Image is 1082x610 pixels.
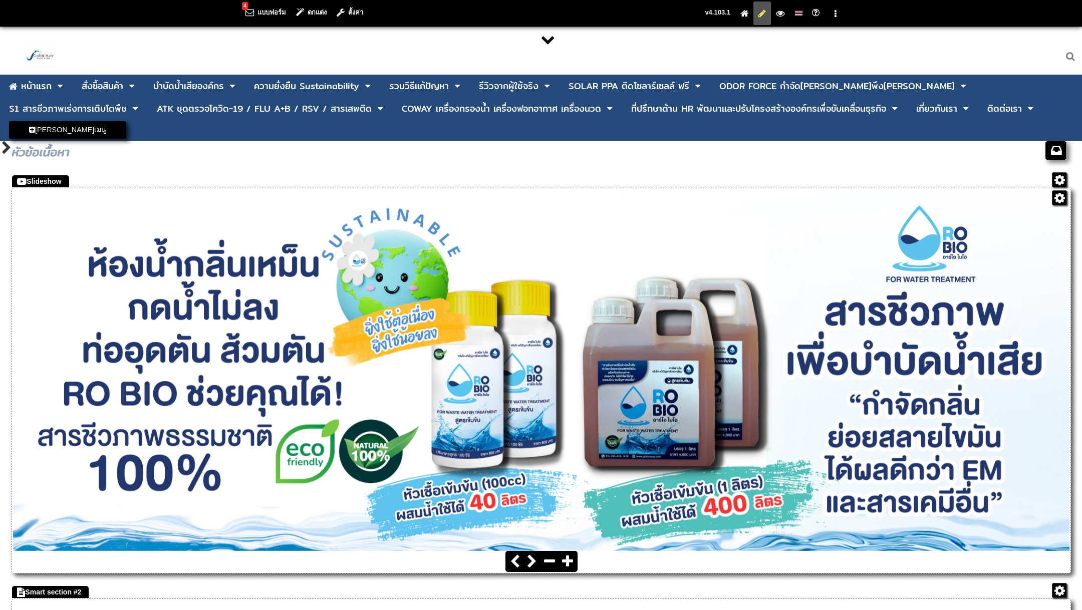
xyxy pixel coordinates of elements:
a: ติดต่อเรา [987,99,1022,118]
a: บําบัดน้ำเสียองค์กร [153,77,224,96]
a: ที่ปรึกษาด้าน HR พัฒนาและปรับโครงสร้างองค์กรเพื่อขับเคลื่อนธุรกิจ [631,99,886,118]
li: ลากเพื่อย้ายตำแหน่ง [471,77,558,96]
div: ที่ปรึกษาด้าน HR พัฒนาและปรับโครงสร้างองค์กรเพื่อขับเคลื่อนธุรกิจ [631,104,886,113]
a: ไปยังหน้าแรก [740,10,748,17]
div: ติดต่อเรา [987,104,1022,113]
a: ATK ชุดตรวจโควิด-19 / FLU A+B / RSV / สารเสพติด [157,99,372,118]
span: คลิกเพื่อแสดงเมนูระดับ 2 [889,101,901,117]
li: ลากเพื่อย้ายตำแหน่ง [146,77,243,96]
a: เกี่ยวกับเรา [916,99,957,118]
div: สั่งซื้อสินค้า [82,82,123,91]
div: ความยั่งยืน Sustainability [254,82,359,91]
span: คลิกเพื่อแสดงเมนูระดับ 2 [126,78,138,94]
span: คลิกเพื่อแสดงเมนูระดับ 2 [692,78,704,94]
div: SOLAR PPA ติดโซลาร์เซลล์ ฟรี [569,82,689,91]
a: รีวิวจากผู้ใช้จริง [479,77,538,96]
span: คลิกเพื่อแสดงเมนูระดับ 2 [54,78,66,94]
a: SOLAR PPA ติดโซลาร์เซลล์ ฟรี [569,77,689,96]
div: ลากเพื่อย้ายตำแหน่ง [12,586,89,598]
a: แบบฟอร์ม [245,9,286,16]
li: ลากเพื่อย้ายตำแหน่ง [561,77,709,96]
li: ลากเพื่อย้ายตำแหน่ง [980,99,1041,118]
span: คลิกเพื่อแสดงเมนูระดับ 2 [960,101,972,117]
div: เกี่ยวกับเรา [916,104,957,113]
div: รวมวิธีแก้ปัญหา [389,82,449,91]
span: คลิกเพื่อแสดงเมนูระดับ 2 [129,101,141,117]
div: ODOR FORCE กำจัด[PERSON_NAME]พึง[PERSON_NAME] [719,82,955,91]
a: [PERSON_NAME]เมนู [9,121,126,138]
div: 4 [242,2,248,10]
div: รีวิวจากผู้ใช้จริง [479,82,538,91]
a: ความยั่งยืน Sustainability [254,77,359,96]
div: S1 สารชีวภาพเร่งการเติบโตพืช [9,104,127,113]
li: ลากเพื่อย้ายตำแหน่ง [2,121,134,139]
div: คลังเนื้อหา (ไม่แสดงในเมนู) [1045,141,1066,160]
span: คลิกเพื่อแสดงเมนูระดับ 2 [374,101,386,117]
div: ลากเพื่อย้ายตำแหน่ง [12,175,69,187]
span: คลิกเพื่อแสดงเมนูระดับ 2 [604,101,616,117]
li: ลากเพื่อย้ายตำแหน่ง [624,99,906,118]
a: รวมวิธีแก้ปัญหา [389,77,449,96]
li: ลากเพื่อย้ายตำแหน่ง [394,99,621,118]
a: สั่งซื้อสินค้า [82,77,123,96]
span: คลิกเพื่อแสดงเมนูระดับ 2 [362,78,374,94]
a: S1 สารชีวภาพเร่งการเติบโตพืช [9,99,127,118]
li: ลากเพื่อย้ายตำแหน่ง [2,77,71,96]
a: ODOR FORCE กำจัด[PERSON_NAME]พึง[PERSON_NAME] [719,77,955,96]
div: ซ่อนพื้นที่ส่วนหัว [541,32,555,46]
li: มุมมองผู้ชม [771,2,789,25]
li: ลากเพื่อย้ายตำแหน่ง [149,99,391,118]
span: คลิกเพื่อแสดงเมนูระดับ 2 [226,78,238,94]
li: ลากเพื่อย้ายตำแหน่ง [2,99,146,118]
img: large-1644130236041.jpg [25,41,55,71]
li: มุมมองแก้ไข [753,2,771,25]
div: แสดงพื้นที่ด้านข้าง [2,141,10,158]
li: ลากเพื่อย้ายตำแหน่ง [246,77,379,96]
div: COWAY เครื่องกรองน้ำ เครื่องฟอกอากาศ เครื่องนวด [402,104,601,113]
a: COWAY เครื่องกรองน้ำ เครื่องฟอกอากาศ เครื่องนวด [402,99,601,118]
li: ลากเพื่อย้ายตำแหน่ง [74,77,143,96]
span: คลิกเพื่อแสดงเมนูระดับ 2 [957,78,969,94]
span: คลิกเพื่อแสดงเมนูระดับ 2 [541,78,553,94]
span: คลิกเพื่อแสดงเมนูระดับ 2 [451,78,463,94]
li: ลากเพื่อย้ายตำแหน่ง [382,77,468,96]
div: บําบัดน้ำเสียองค์กร [153,82,224,91]
a: หน้าแรก [9,77,52,96]
div: ATK ชุดตรวจโควิด-19 / FLU A+B / RSV / สารเสพติด [157,104,372,113]
span: คลิกเพื่อแสดงเมนูระดับ 2 [1024,101,1036,117]
a: ตั้งค่า [337,9,363,16]
div: หน้าแรก [21,79,52,93]
li: ลากเพื่อย้ายตำแหน่ง [712,77,974,96]
a: ตกแต่ง [296,9,327,16]
li: ลากเพื่อย้ายตำแหน่ง [909,99,977,118]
